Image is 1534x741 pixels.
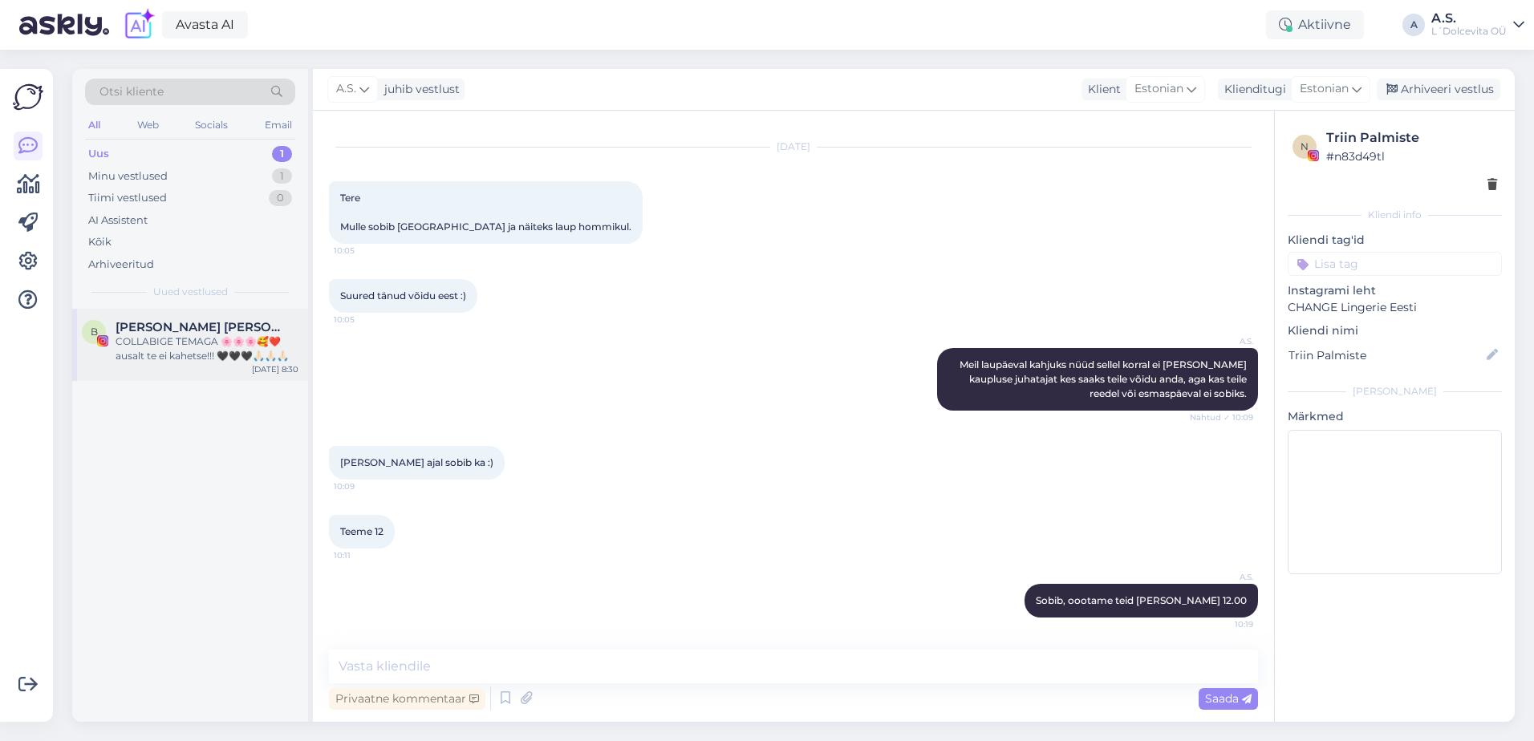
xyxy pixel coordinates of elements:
span: Suured tänud võidu eest :) [340,290,466,302]
span: Uued vestlused [153,285,228,299]
span: Nähtud ✓ 10:09 [1190,411,1253,423]
div: # n83d49tl [1326,148,1497,165]
span: A.S. [1193,335,1253,347]
span: 10:11 [334,549,394,561]
p: Kliendi nimi [1288,322,1502,339]
p: CHANGE Lingerie Eesti [1288,299,1502,316]
div: A [1402,14,1425,36]
img: Askly Logo [13,82,43,112]
span: Teeme 12 [340,525,383,537]
span: 10:05 [334,245,394,257]
span: Estonian [1300,80,1349,98]
div: COLLABIGE TEMAGA 🌸🌸🌸🥰❤️ ausalt te ei kahetse!!! 🖤🖤🖤🙏🏻🙏🏻🙏🏻 [116,334,298,363]
img: explore-ai [122,8,156,42]
span: n [1301,140,1309,152]
div: Kõik [88,234,112,250]
a: A.S.L´Dolcevita OÜ [1431,12,1524,38]
div: A.S. [1431,12,1507,25]
div: Minu vestlused [88,168,168,184]
div: [DATE] 8:30 [252,363,298,375]
span: 10:05 [334,314,394,326]
div: Triin Palmiste [1326,128,1497,148]
span: A.S. [1193,571,1253,583]
div: 1 [272,146,292,162]
span: 10:09 [334,480,394,492]
p: Instagrami leht [1288,282,1502,299]
div: Uus [88,146,109,162]
div: Klienditugi [1218,81,1286,98]
div: 1 [272,168,292,184]
div: juhib vestlust [378,81,460,98]
p: Märkmed [1288,408,1502,425]
div: [PERSON_NAME] [1288,384,1502,399]
div: Aktiivne [1266,10,1364,39]
div: Socials [192,115,231,136]
p: Kliendi tag'id [1288,232,1502,249]
span: Sobib, oootame teid [PERSON_NAME] 12.00 [1036,594,1247,606]
div: Arhiveeri vestlus [1377,79,1500,100]
span: [PERSON_NAME] ajal sobib ka :) [340,456,493,468]
div: Kliendi info [1288,208,1502,222]
div: 0 [269,190,292,206]
span: Brigitte Susanne Hunt 🐝🐺 [116,320,282,334]
div: Web [134,115,162,136]
div: Klient [1082,81,1121,98]
div: Email [262,115,295,136]
span: Otsi kliente [99,83,164,100]
input: Lisa nimi [1288,346,1483,364]
div: [DATE] [329,140,1258,154]
div: Privaatne kommentaar [329,688,485,710]
input: Lisa tag [1288,252,1502,276]
span: Estonian [1134,80,1183,98]
span: A.S. [336,80,356,98]
span: B [91,326,98,338]
div: L´Dolcevita OÜ [1431,25,1507,38]
span: 10:19 [1193,618,1253,630]
span: Meil laupäeval kahjuks nüüd sellel korral ei [PERSON_NAME] kaupluse juhatajat kes saaks teile või... [960,358,1249,399]
div: Arhiveeritud [88,257,154,273]
div: Tiimi vestlused [88,190,167,206]
div: All [85,115,103,136]
a: Avasta AI [162,11,248,38]
div: AI Assistent [88,213,148,229]
span: Tere Mulle sobib [GEOGRAPHIC_DATA] ja näiteks laup hommikul. [340,192,631,233]
span: Saada [1205,691,1252,706]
